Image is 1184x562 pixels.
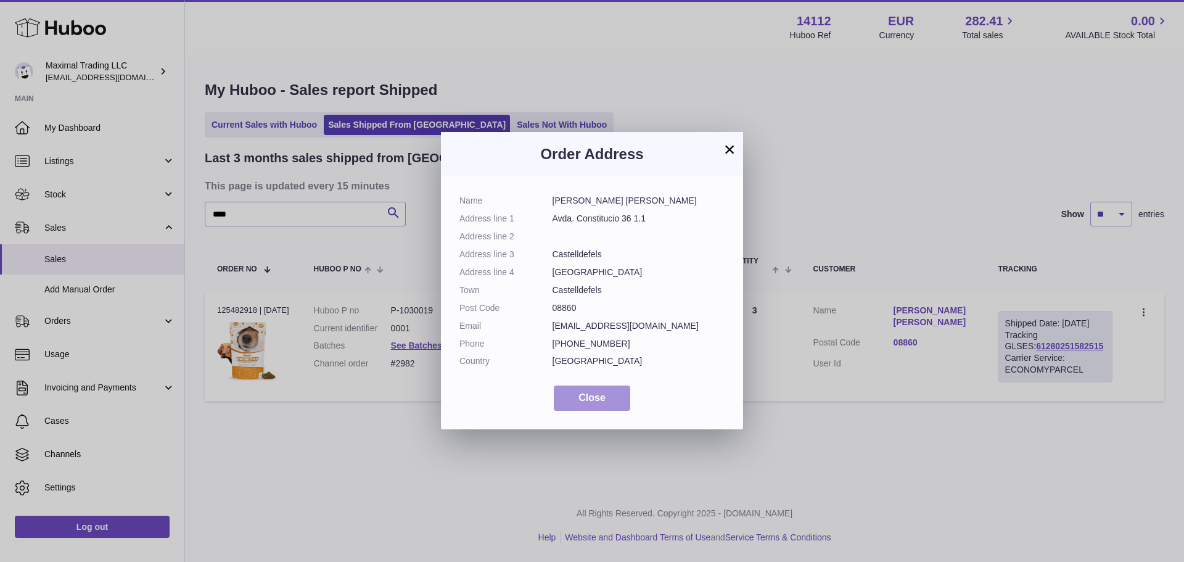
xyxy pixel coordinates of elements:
dt: Post Code [459,302,553,314]
dd: [GEOGRAPHIC_DATA] [553,355,725,367]
dd: [PERSON_NAME] [PERSON_NAME] [553,195,725,207]
h3: Order Address [459,144,725,164]
dd: [GEOGRAPHIC_DATA] [553,267,725,278]
dd: [PHONE_NUMBER] [553,338,725,350]
dt: Name [459,195,553,207]
dt: Phone [459,338,553,350]
dd: [EMAIL_ADDRESS][DOMAIN_NAME] [553,320,725,332]
dt: Address line 1 [459,213,553,225]
span: Close [578,392,606,403]
dt: Country [459,355,553,367]
dt: Town [459,284,553,296]
button: Close [554,386,630,411]
dd: Castelldefels [553,284,725,296]
button: × [722,142,737,157]
dd: Avda. Constitucio 36 1.1 [553,213,725,225]
dd: 08860 [553,302,725,314]
dd: Castelldefels [553,249,725,260]
dt: Address line 2 [459,231,553,242]
dt: Address line 4 [459,267,553,278]
dt: Email [459,320,553,332]
dt: Address line 3 [459,249,553,260]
